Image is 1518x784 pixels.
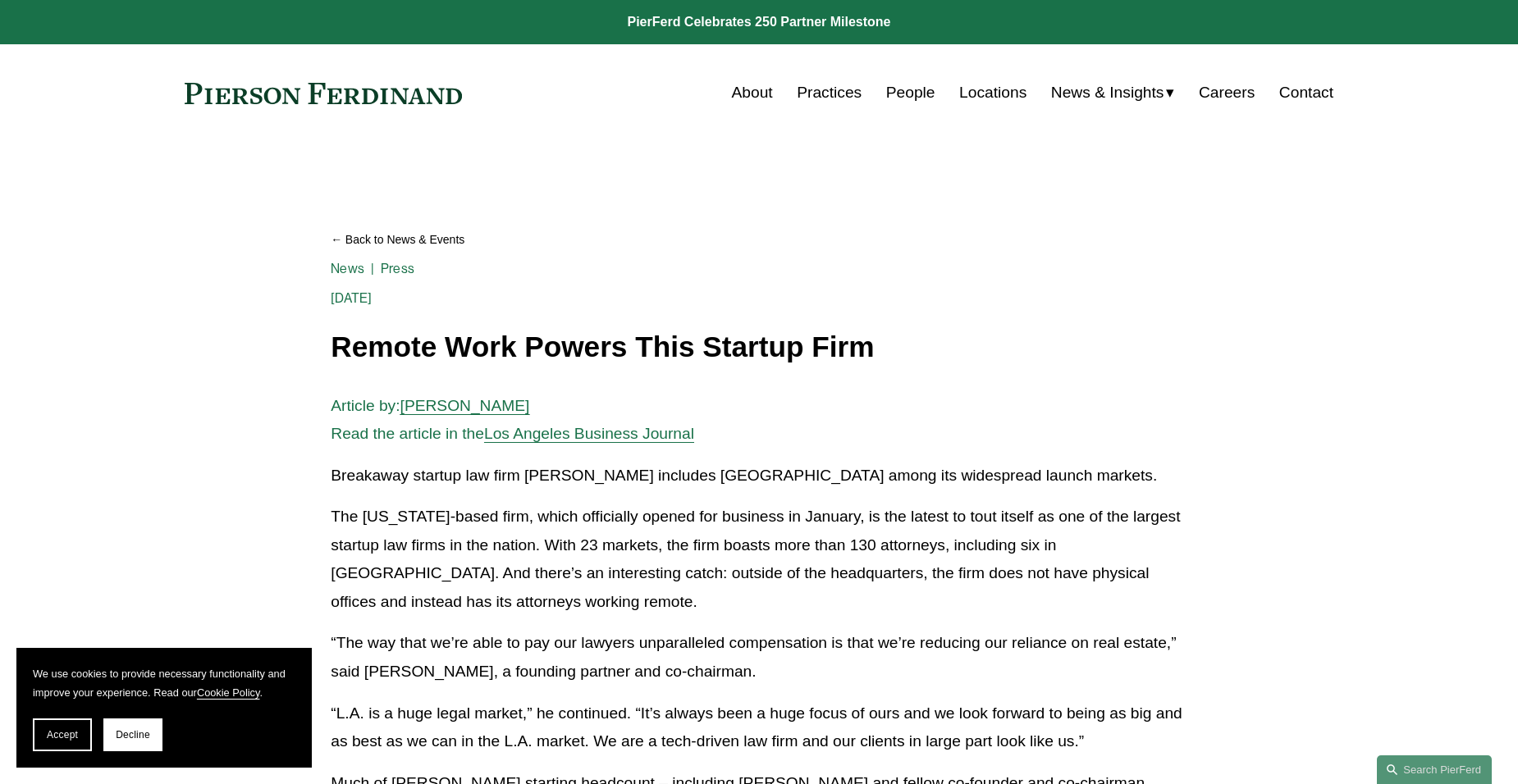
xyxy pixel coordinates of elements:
a: News [331,261,364,276]
p: We use cookies to provide necessary functionality and improve your experience. Read our . [33,664,295,702]
p: “The way that we’re able to pay our lawyers unparalleled compensation is that we’re reducing our ... [331,629,1187,686]
a: Locations [959,77,1026,108]
p: The [US_STATE]-based firm, which officially opened for business in January, is the latest to tout... [331,503,1187,616]
a: Press [381,261,414,276]
section: Cookie banner [16,648,312,768]
a: Cookie Policy [197,686,260,699]
span: Decline [116,729,150,741]
span: Read the article in the [331,425,484,442]
p: Breakaway startup law firm [PERSON_NAME] includes [GEOGRAPHIC_DATA] among its widespread launch m... [331,462,1187,490]
a: Careers [1199,77,1255,108]
a: Los Angeles Business Journal [484,425,694,442]
a: Search this site [1377,755,1492,784]
a: Contact [1279,77,1333,108]
a: folder dropdown [1051,77,1175,108]
button: Decline [103,718,162,751]
a: [PERSON_NAME] [400,397,530,414]
span: News & Insights [1051,79,1164,107]
span: [DATE] [331,290,372,306]
p: “L.A. is a huge legal market,” he continued. “It’s always been a huge focus of ours and we look f... [331,700,1187,756]
a: About [732,77,773,108]
a: Back to News & Events [331,226,1187,254]
a: People [886,77,935,108]
h1: Remote Work Powers This Startup Firm [331,331,1187,363]
span: Article by: [331,397,400,414]
span: Accept [47,729,78,741]
button: Accept [33,718,92,751]
a: Practices [797,77,862,108]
